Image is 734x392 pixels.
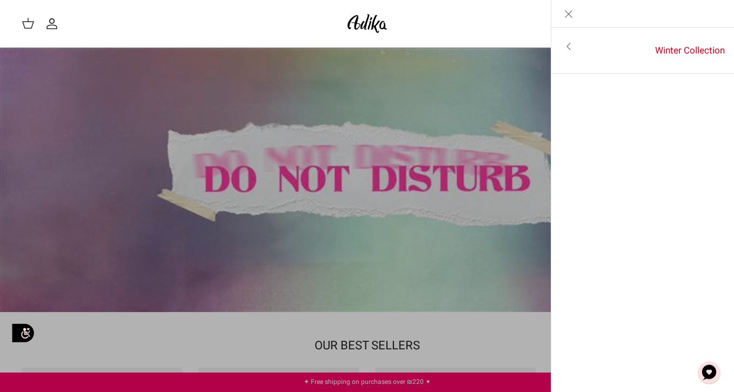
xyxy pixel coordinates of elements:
font: Winter Collection [655,44,725,57]
button: Chat [693,356,725,389]
img: accessibility_icon02.svg [8,318,38,348]
a: My account [45,17,63,30]
img: Adika IL [344,11,390,36]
